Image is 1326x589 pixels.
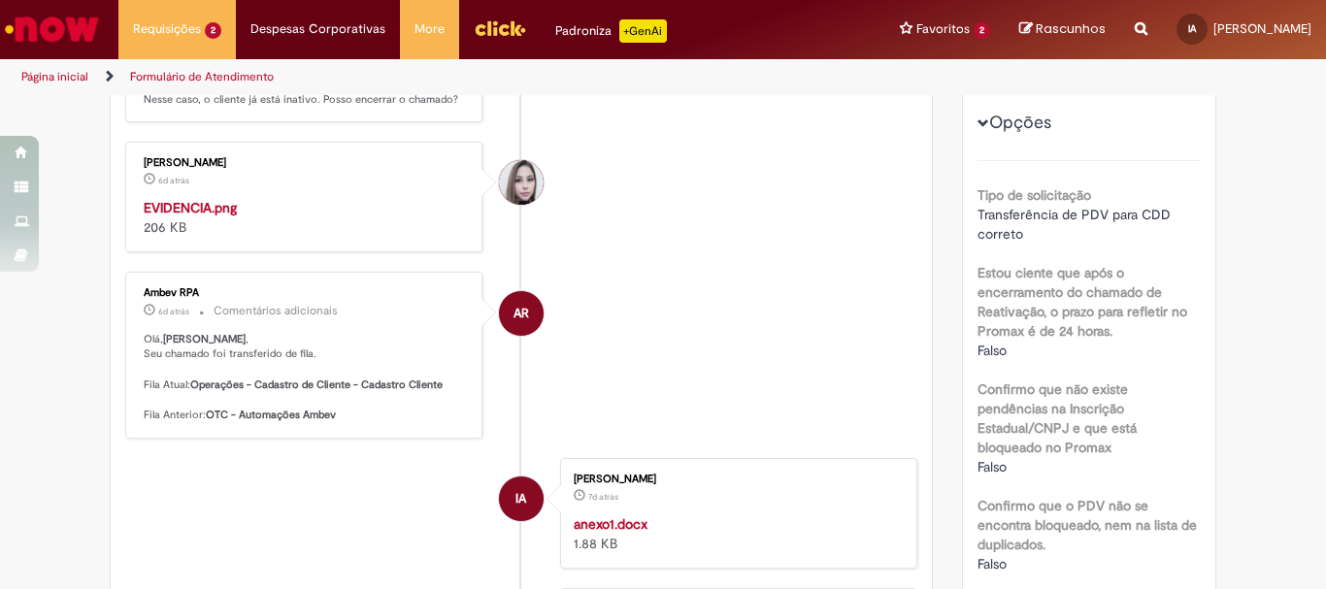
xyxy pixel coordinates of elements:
[1036,19,1106,38] span: Rascunhos
[144,157,467,169] div: [PERSON_NAME]
[474,14,526,43] img: click_logo_yellow_360x200.png
[978,380,1137,456] b: Confirmo que não existe pendências na Inscrição Estadual/CNPJ e que está bloqueado no Promax
[144,199,237,216] a: EVIDENCIA.png
[1019,20,1106,39] a: Rascunhos
[130,69,274,84] a: Formulário de Atendimento
[163,332,246,346] b: [PERSON_NAME]
[499,291,544,336] div: Ambev RPA
[214,303,338,319] small: Comentários adicionais
[978,555,1007,573] span: Falso
[588,491,618,503] time: 24/09/2025 10:57:43
[978,206,1175,243] span: Transferência de PDV para CDD correto
[514,290,529,337] span: AR
[414,19,445,39] span: More
[515,475,526,522] span: IA
[978,342,1007,359] span: Falso
[1188,22,1196,35] span: IA
[978,458,1007,475] span: Falso
[555,19,667,43] div: Padroniza
[144,287,467,299] div: Ambev RPA
[206,408,336,422] b: OTC - Automações Ambev
[619,19,667,43] p: +GenAi
[574,474,897,485] div: [PERSON_NAME]
[978,497,1197,553] b: Confirmo que o PDV não se encontra bloqueado, nem na lista de duplicados.
[499,476,544,521] div: Isabella De Rosa Antonio
[1213,20,1311,37] span: [PERSON_NAME]
[21,69,88,84] a: Página inicial
[144,332,467,423] p: Olá, , Seu chamado foi transferido de fila. Fila Atual: Fila Anterior:
[978,264,1187,340] b: Estou ciente que após o encerramento do chamado de Reativação, o prazo para refletir no Promax é ...
[158,306,189,317] span: 6d atrás
[574,515,647,533] a: anexo1.docx
[2,10,102,49] img: ServiceNow
[144,198,467,237] div: 206 KB
[916,19,970,39] span: Favoritos
[190,377,443,392] b: Operações - Cadastro de Cliente - Cadastro Cliente
[158,175,189,186] time: 24/09/2025 14:49:48
[978,186,1091,204] b: Tipo de solicitação
[205,22,221,39] span: 2
[158,175,189,186] span: 6d atrás
[574,514,897,553] div: 1.88 KB
[133,19,201,39] span: Requisições
[499,160,544,205] div: Daniele Aparecida Queiroz
[15,59,870,95] ul: Trilhas de página
[158,306,189,317] time: 24/09/2025 13:22:33
[974,22,990,39] span: 2
[250,19,385,39] span: Despesas Corporativas
[588,491,618,503] span: 7d atrás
